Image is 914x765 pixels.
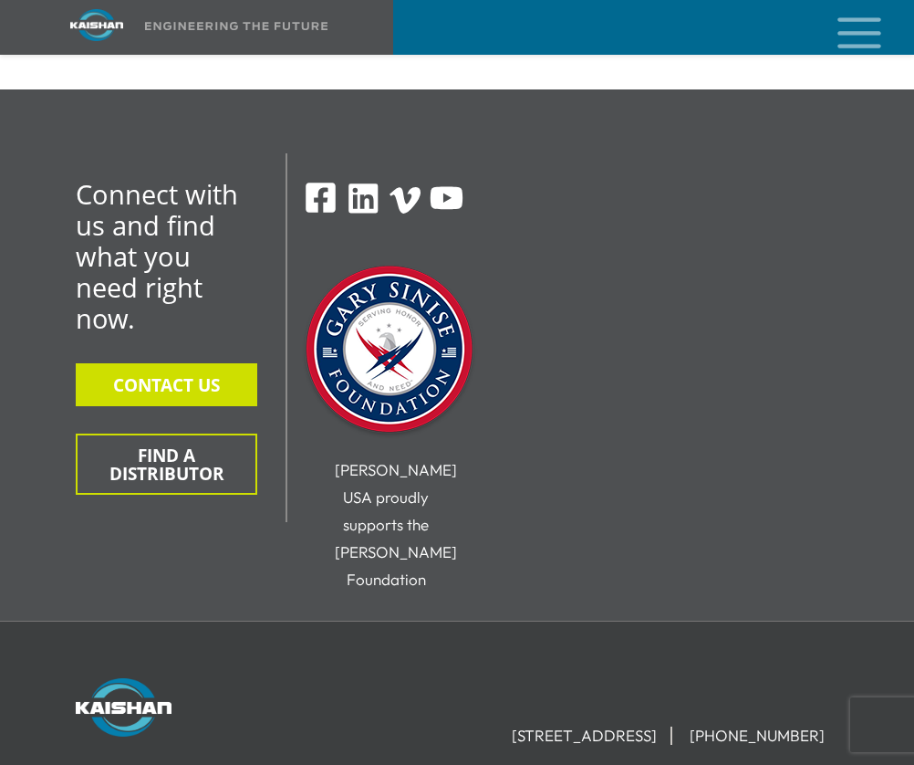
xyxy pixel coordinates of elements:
[335,460,457,589] span: [PERSON_NAME] USA proudly supports the [PERSON_NAME] Foundation
[76,176,238,336] span: Connect with us and find what you need right now.
[145,22,327,30] img: Engineering the future
[676,727,838,745] li: [PHONE_NUMBER]
[389,187,421,214] img: Vimeo
[76,678,171,737] img: Kaishan
[304,181,338,215] img: Facebook
[76,363,257,406] button: CONTACT US
[429,181,464,216] img: Youtube
[346,181,381,216] img: Linkedin
[498,727,672,745] li: [STREET_ADDRESS]
[830,12,861,43] a: mobile menu
[28,9,165,41] img: kaishan logo
[298,260,481,443] img: Gary Sinise Foundation
[76,434,257,495] button: FIND A DISTRIBUTOR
